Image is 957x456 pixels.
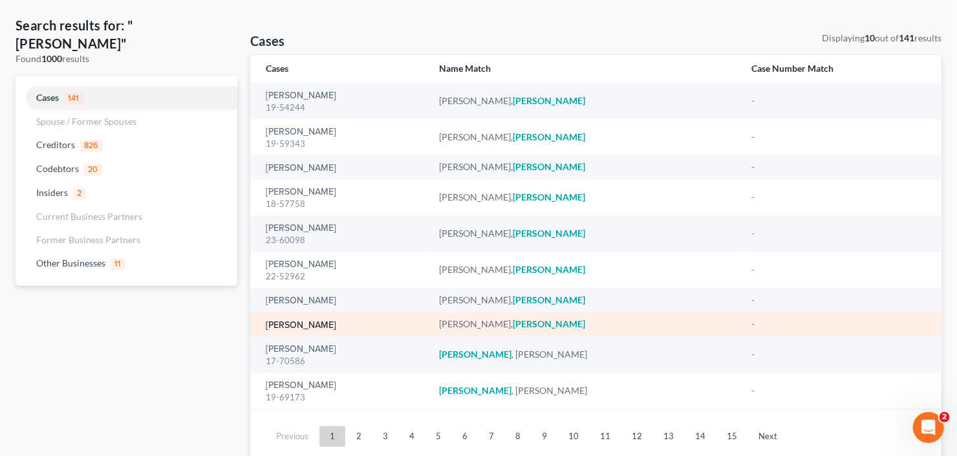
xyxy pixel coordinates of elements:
a: 7 [478,426,504,447]
div: , [PERSON_NAME] [439,348,731,361]
span: Other Businesses [36,257,105,268]
span: 141 [64,93,83,105]
a: [PERSON_NAME] [266,296,336,305]
span: 11 [111,259,125,270]
a: Codebtors20 [16,157,237,181]
span: Spouse / Former Spouses [36,116,136,127]
a: [PERSON_NAME] [266,224,336,233]
div: , [PERSON_NAME] [439,384,731,397]
div: [PERSON_NAME], [439,131,731,144]
a: [PERSON_NAME] [266,91,336,100]
a: 2 [346,426,372,447]
th: Name Match [429,55,742,83]
a: 13 [653,426,684,447]
div: 19-54244 [266,102,418,114]
th: Case Number Match [742,55,941,83]
a: Cases141 [16,86,237,110]
a: [PERSON_NAME] [266,127,336,136]
a: 6 [452,426,478,447]
a: [PERSON_NAME] [266,345,336,354]
a: Current Business Partners [16,205,237,228]
a: 5 [425,426,451,447]
a: [PERSON_NAME] [266,188,336,197]
th: Cases [250,55,429,83]
span: Current Business Partners [36,211,142,222]
div: - [752,160,926,173]
em: [PERSON_NAME] [513,161,585,172]
div: [PERSON_NAME], [439,227,731,240]
div: - [752,131,926,144]
span: Creditors [36,139,75,150]
div: [PERSON_NAME], [439,318,731,331]
em: [PERSON_NAME] [513,191,585,202]
a: [PERSON_NAME] [266,164,336,173]
em: [PERSON_NAME] [513,294,585,305]
div: [PERSON_NAME], [439,160,731,173]
em: [PERSON_NAME] [513,264,585,275]
a: 11 [590,426,621,447]
div: 22-52962 [266,270,418,283]
a: Former Business Partners [16,228,237,252]
em: [PERSON_NAME] [439,349,511,360]
a: 1 [319,426,345,447]
div: [PERSON_NAME], [439,191,731,204]
a: Other Businesses11 [16,252,237,276]
span: 20 [84,164,102,176]
span: Codebtors [36,163,79,174]
iframe: Intercom live chat [913,412,944,443]
a: 14 [685,426,716,447]
div: - [752,318,926,331]
em: [PERSON_NAME] [513,228,585,239]
a: 4 [399,426,425,447]
div: - [752,294,926,307]
strong: 1000 [41,53,62,64]
div: [PERSON_NAME], [439,263,731,276]
div: [PERSON_NAME], [439,294,731,307]
div: 19-69173 [266,391,418,404]
div: - [752,263,926,276]
div: Found results [16,52,237,65]
a: Next [748,426,788,447]
h4: Search results for: "[PERSON_NAME]" [16,16,237,52]
em: [PERSON_NAME] [513,131,585,142]
a: 15 [716,426,747,447]
span: Former Business Partners [36,234,140,245]
div: 18-57758 [266,198,418,210]
a: 10 [558,426,589,447]
div: - [752,384,926,397]
a: 9 [532,426,557,447]
div: [PERSON_NAME], [439,94,731,107]
a: 12 [621,426,652,447]
a: Insiders2 [16,181,237,205]
div: Displaying out of results [822,32,941,45]
strong: 141 [899,32,914,43]
h4: Cases [250,32,285,50]
a: 8 [505,426,531,447]
strong: 10 [865,32,875,43]
span: Insiders [36,187,68,198]
span: 2 [73,188,86,200]
a: [PERSON_NAME] [266,260,336,269]
a: Creditors826 [16,133,237,157]
div: - [752,348,926,361]
span: 2 [940,412,950,422]
a: [PERSON_NAME] [266,381,336,390]
div: 23-60098 [266,234,418,246]
div: - [752,227,926,240]
div: 17-70586 [266,355,418,367]
em: [PERSON_NAME] [513,95,585,106]
div: - [752,191,926,204]
em: [PERSON_NAME] [439,385,511,396]
a: 3 [372,426,398,447]
a: [PERSON_NAME] [266,321,336,330]
span: Cases [36,92,59,103]
a: Spouse / Former Spouses [16,110,237,133]
div: - [752,94,926,107]
em: [PERSON_NAME] [513,318,585,329]
span: 826 [80,140,103,152]
div: 19-59343 [266,138,418,150]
